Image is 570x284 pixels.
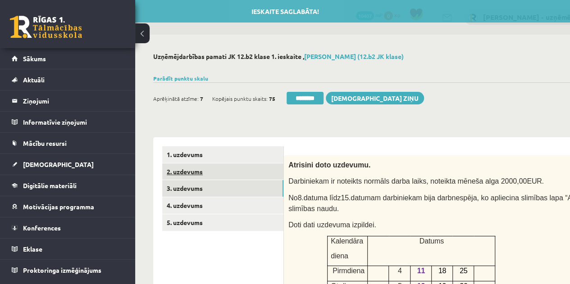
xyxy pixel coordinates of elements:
a: Parādīt punktu skalu [153,75,208,82]
span: EUR. [527,177,543,185]
span: Darbiniekam ir noteikts normāls darba laiks, noteikta mēneša alga 2000,00 [288,177,543,185]
a: 1. uzdevums [162,146,283,163]
a: [PERSON_NAME] (12.b2 JK klase) [304,52,404,60]
a: Proktoringa izmēģinājums [12,260,124,280]
a: 2. uzdevums [162,163,283,180]
a: Rīgas 1. Tālmācības vidusskola [10,16,82,38]
span: 8 [297,194,301,202]
span: Atrisini doto uzdevumu. [288,161,370,169]
a: Sākums [12,48,124,69]
span: [DEMOGRAPHIC_DATA] [23,160,94,168]
a: Aktuāli [12,69,124,90]
span: Konferences [23,224,61,232]
span: diena [331,252,348,260]
a: Mācību resursi [12,133,124,153]
span: 15 [341,194,348,202]
a: [DEMOGRAPHIC_DATA] [12,154,124,175]
span: Aktuāli [23,76,45,84]
a: [DEMOGRAPHIC_DATA] ziņu [326,92,424,104]
a: 3. uzdevums [162,180,283,197]
span: Digitālie materiāli [23,181,77,189]
span: 25 [460,267,467,275]
span: Datums [420,237,444,245]
a: Digitālie materiāli [12,175,124,196]
a: Eklase [12,239,124,259]
span: Proktoringa izmēģinājums [23,266,101,274]
span: Motivācijas programma [23,203,94,211]
span: 4 [398,267,401,275]
a: Ziņojumi [12,90,124,111]
a: Motivācijas programma [12,196,124,217]
span: Kopējais punktu skaits: [212,92,268,105]
span: Pirmdiena [333,267,365,275]
legend: Ziņojumi [23,90,124,111]
span: 75 [269,92,275,105]
a: Informatīvie ziņojumi [12,112,124,132]
a: 4. uzdevums [162,197,283,214]
span: Mācību resursi [23,139,67,147]
span: 11 [417,267,425,275]
a: Konferences [12,217,124,238]
span: Doti dati uzdevuma izpildei. [288,221,376,229]
span: Eklase [23,245,42,253]
span: 7 [200,92,203,105]
legend: Informatīvie ziņojumi [23,112,124,132]
a: 5. uzdevums [162,214,283,231]
span: Aprēķinātā atzīme: [153,92,199,105]
span: Kalendāra [331,237,363,245]
span: Sākums [23,54,46,63]
span: 18 [438,267,446,275]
